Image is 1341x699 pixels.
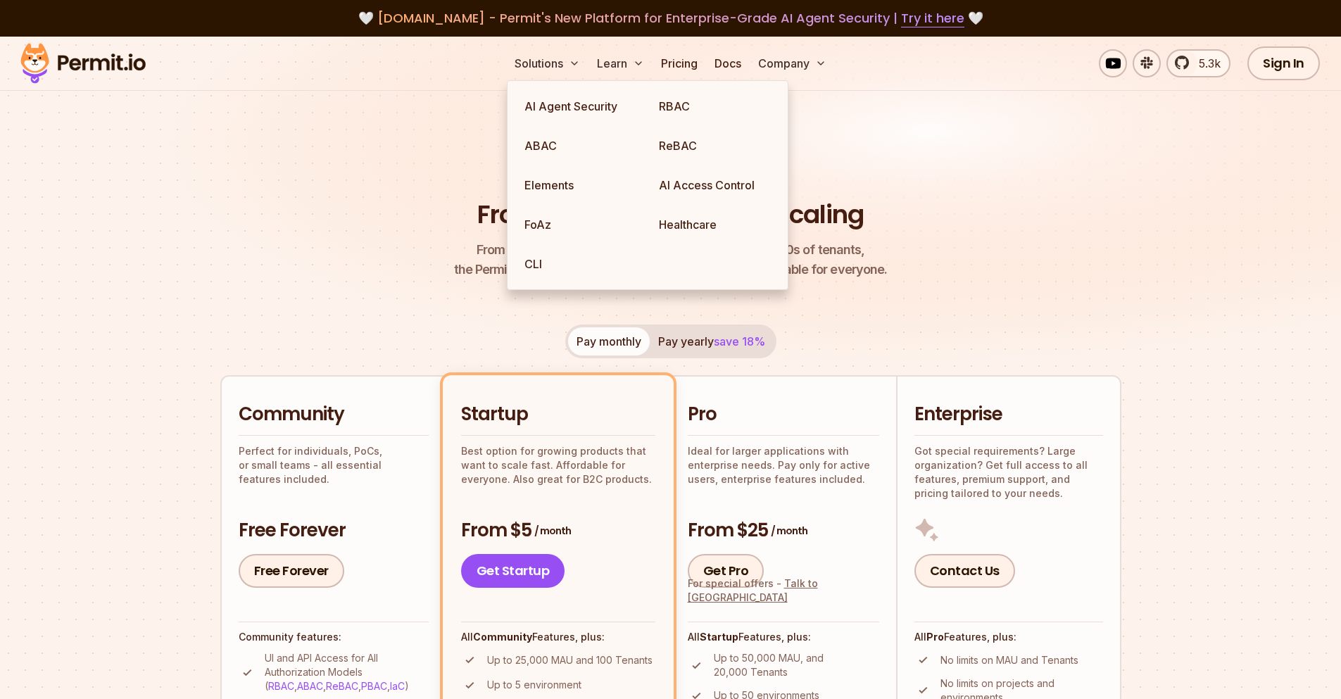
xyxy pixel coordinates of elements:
[753,49,832,77] button: Company
[591,49,650,77] button: Learn
[454,240,888,260] span: From a startup with 100 users to an enterprise with 1000s of tenants,
[688,518,879,543] h3: From $25
[487,678,581,692] p: Up to 5 environment
[914,630,1103,644] h4: All Features, plus:
[34,8,1307,28] div: 🤍 🤍
[473,631,532,643] strong: Community
[771,524,807,538] span: / month
[461,630,655,644] h4: All Features, plus:
[461,444,655,486] p: Best option for growing products that want to scale fast. Affordable for everyone. Also great for...
[513,87,648,126] a: AI Agent Security
[940,653,1078,667] p: No limits on MAU and Tenants
[14,39,152,87] img: Permit logo
[390,680,405,692] a: IaC
[326,680,358,692] a: ReBAC
[901,9,964,27] a: Try it here
[239,518,429,543] h3: Free Forever
[513,126,648,165] a: ABAC
[688,444,879,486] p: Ideal for larger applications with enterprise needs. Pay only for active users, enterprise featur...
[914,402,1103,427] h2: Enterprise
[688,630,879,644] h4: All Features, plus:
[1190,55,1221,72] span: 5.3k
[648,205,782,244] a: Healthcare
[688,554,764,588] a: Get Pro
[461,402,655,427] h2: Startup
[265,651,429,693] p: UI and API Access for All Authorization Models ( , , , , )
[513,205,648,244] a: FoAz
[926,631,944,643] strong: Pro
[454,240,888,279] p: the Permit pricing model is simple, transparent, and affordable for everyone.
[487,653,653,667] p: Up to 25,000 MAU and 100 Tenants
[477,197,864,232] h1: From Free to Predictable Scaling
[509,49,586,77] button: Solutions
[239,402,429,427] h2: Community
[650,327,774,355] button: Pay yearlysave 18%
[534,524,571,538] span: / month
[700,631,738,643] strong: Startup
[648,87,782,126] a: RBAC
[268,680,294,692] a: RBAC
[648,126,782,165] a: ReBAC
[239,554,344,588] a: Free Forever
[655,49,703,77] a: Pricing
[688,577,879,605] div: For special offers -
[377,9,964,27] span: [DOMAIN_NAME] - Permit's New Platform for Enterprise-Grade AI Agent Security |
[714,651,879,679] p: Up to 50,000 MAU, and 20,000 Tenants
[1247,46,1320,80] a: Sign In
[297,680,323,692] a: ABAC
[461,554,565,588] a: Get Startup
[914,554,1015,588] a: Contact Us
[239,444,429,486] p: Perfect for individuals, PoCs, or small teams - all essential features included.
[361,680,387,692] a: PBAC
[709,49,747,77] a: Docs
[461,518,655,543] h3: From $5
[1166,49,1230,77] a: 5.3k
[239,630,429,644] h4: Community features:
[914,444,1103,500] p: Got special requirements? Large organization? Get full access to all features, premium support, a...
[513,165,648,205] a: Elements
[648,165,782,205] a: AI Access Control
[513,244,648,284] a: CLI
[688,402,879,427] h2: Pro
[714,334,765,348] span: save 18%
